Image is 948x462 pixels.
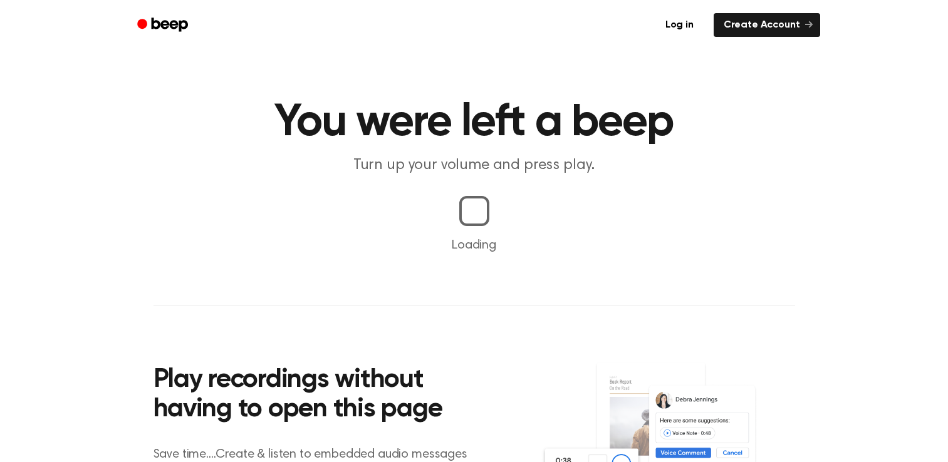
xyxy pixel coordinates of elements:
[234,155,715,176] p: Turn up your volume and press play.
[154,100,795,145] h1: You were left a beep
[154,366,491,425] h2: Play recordings without having to open this page
[15,236,933,255] p: Loading
[128,13,199,38] a: Beep
[714,13,820,37] a: Create Account
[653,11,706,39] a: Log in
